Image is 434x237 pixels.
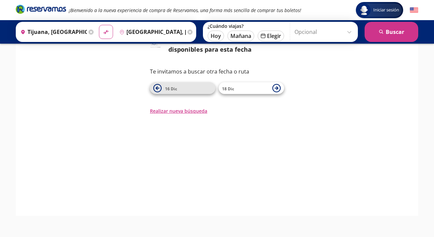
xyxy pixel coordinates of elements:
[371,7,402,13] span: Iniciar sesión
[227,31,254,41] button: Mañana
[150,107,207,114] button: Realizar nueva búsqueda
[208,31,224,41] button: Hoy
[150,67,284,76] p: Te invitamos a buscar otra fecha o ruta
[222,86,234,92] span: 18 Dic
[365,22,418,42] button: Buscar
[69,7,301,13] em: ¡Bienvenido a la nueva experiencia de compra de Reservamos, una forma más sencilla de comprar tus...
[410,6,418,14] button: English
[258,31,284,41] button: Elegir
[117,23,186,40] input: Buscar Destino
[150,82,215,94] button: 16 Dic
[16,4,66,16] a: Brand Logo
[168,36,284,54] div: No contamos con horarios disponibles para esta fecha
[219,82,284,94] button: 18 Dic
[18,23,87,40] input: Buscar Origen
[208,23,284,29] label: ¿Cuándo viajas?
[16,4,66,14] i: Brand Logo
[294,23,355,40] input: Opcional
[165,86,177,92] span: 16 Dic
